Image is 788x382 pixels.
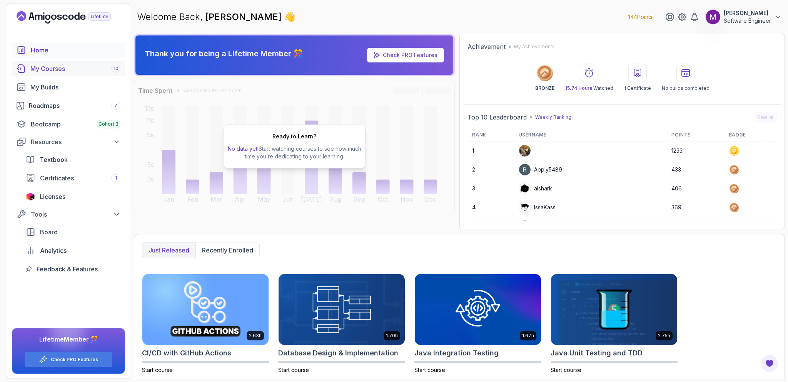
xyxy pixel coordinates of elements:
[624,85,651,91] p: Certificate
[467,198,514,217] td: 4
[414,274,541,374] a: Java Integration Testing card1.67hJava Integration TestingStart course
[21,152,125,167] a: textbook
[142,274,269,345] img: CI/CD with GitHub Actions card
[514,129,667,141] th: Username
[724,9,771,17] p: [PERSON_NAME]
[519,145,531,157] img: user profile image
[467,113,527,122] h2: Top 10 Leaderboard
[31,137,120,146] div: Resources
[29,101,120,110] div: Roadmaps
[40,173,74,183] span: Certificates
[519,202,531,213] img: user profile image
[565,85,613,91] p: Watched
[383,52,437,58] a: Check PRO Features
[519,201,556,214] div: IssaKass
[40,192,65,201] span: Licenses
[760,354,779,373] button: Open Feedback Button
[724,129,777,141] th: Badge
[12,98,125,113] a: roadmaps
[12,135,125,149] button: Resources
[202,246,253,255] p: Recently enrolled
[624,85,626,91] span: 1
[551,274,678,374] a: Java Unit Testing and TDD card2.75hJava Unit Testing and TDDStart course
[12,61,125,76] a: courses
[522,333,534,339] p: 1.67h
[21,224,125,240] a: board
[667,198,724,217] td: 369
[514,44,555,50] p: My Achievements
[414,348,499,358] h2: Java Integration Testing
[755,112,777,123] button: See all
[205,11,284,22] span: [PERSON_NAME]
[21,243,125,258] a: analytics
[706,10,720,24] img: user profile image
[667,217,724,236] td: 318
[667,129,724,141] th: Points
[551,274,677,345] img: Java Unit Testing and TDD card
[467,129,514,141] th: Rank
[662,85,710,91] p: No builds completed
[667,141,724,160] td: 1233
[142,274,269,374] a: CI/CD with GitHub Actions card2.63hCI/CD with GitHub ActionsStart course
[227,145,362,160] p: Start watching courses to see how much time you’re dedicating to your learning.
[142,348,231,358] h2: CI/CD with GitHub Actions
[114,66,119,72] span: 10
[278,348,398,358] h2: Database Design & Implementation
[137,11,295,23] p: Welcome Back,
[30,64,120,73] div: My Courses
[272,133,316,140] h2: Ready to Learn?
[467,179,514,198] td: 3
[98,121,119,127] span: Cohort 3
[12,116,125,132] a: bootcamp
[519,182,552,195] div: alshark
[519,220,531,232] img: user profile image
[386,333,398,339] p: 1.70h
[26,193,35,200] img: jetbrains icon
[114,103,117,109] span: 7
[228,145,259,152] span: No data yet!
[142,367,173,373] span: Start course
[705,9,782,25] button: user profile image[PERSON_NAME]Software Engineer
[31,119,120,129] div: Bootcamp
[414,367,445,373] span: Start course
[551,367,581,373] span: Start course
[37,264,98,274] span: Feedback & Features
[628,13,653,21] p: 144 Points
[31,45,120,55] div: Home
[278,274,405,374] a: Database Design & Implementation card1.70hDatabase Design & ImplementationStart course
[658,333,670,339] p: 2.75h
[467,42,506,51] h2: Achievement
[12,79,125,95] a: builds
[519,220,584,232] div: daringsquirrel4c781
[367,48,444,62] a: Check PRO Features
[51,357,98,363] a: Check PRO Features
[283,10,297,24] span: 👋
[667,160,724,179] td: 433
[565,85,592,91] span: 15.74 Hours
[551,348,643,358] h2: Java Unit Testing and TDD
[25,352,112,367] button: Check PRO Features
[519,183,531,194] img: user profile image
[21,170,125,186] a: certificates
[115,175,117,181] span: 1
[467,217,514,236] td: 5
[724,17,771,25] p: Software Engineer
[40,155,68,164] span: Textbook
[12,207,125,221] button: Tools
[519,163,562,176] div: Apply5489
[415,274,541,345] img: Java Integration Testing card
[467,141,514,160] td: 1
[535,114,571,120] p: Weekly Ranking
[667,179,724,198] td: 406
[535,85,554,91] p: BRONZE
[21,189,125,204] a: licenses
[30,82,120,92] div: My Builds
[519,164,531,175] img: user profile image
[21,261,125,277] a: feedback
[31,210,120,219] div: Tools
[467,160,514,179] td: 2
[278,367,309,373] span: Start course
[12,42,125,58] a: home
[40,246,67,255] span: Analytics
[142,242,195,258] button: Just released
